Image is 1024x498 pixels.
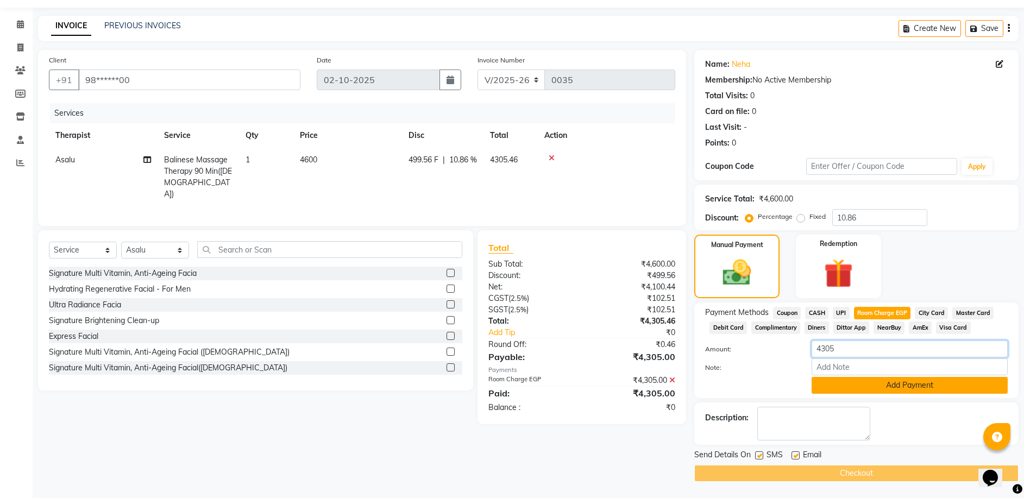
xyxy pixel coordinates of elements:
[409,154,438,166] span: 499.56 F
[49,331,98,342] div: Express Facial
[449,154,477,166] span: 10.86 %
[803,449,821,463] span: Email
[480,350,582,363] div: Payable:
[582,375,683,386] div: ₹4,305.00
[767,449,783,463] span: SMS
[488,365,676,375] div: Payments
[759,193,793,205] div: ₹4,600.00
[705,59,730,70] div: Name:
[812,358,1008,375] input: Add Note
[709,322,747,334] span: Debit Card
[582,387,683,400] div: ₹4,305.00
[833,322,870,334] span: Dittor App
[833,307,850,319] span: UPI
[705,106,750,117] div: Card on file:
[705,161,806,172] div: Coupon Code
[402,123,483,148] th: Disc
[751,322,800,334] span: Complimentary
[480,304,582,316] div: ( )
[480,270,582,281] div: Discount:
[705,307,769,318] span: Payment Methods
[480,327,599,338] a: Add Tip
[965,20,1003,37] button: Save
[915,307,948,319] span: City Card
[49,346,290,358] div: Signature Multi Vitamin, Anti-Ageing Facial ([DEMOGRAPHIC_DATA])
[705,90,748,102] div: Total Visits:
[488,242,513,254] span: Total
[773,307,801,319] span: Coupon
[480,293,582,304] div: ( )
[806,158,957,175] input: Enter Offer / Coupon Code
[962,159,992,175] button: Apply
[697,363,803,373] label: Note:
[239,123,293,148] th: Qty
[582,350,683,363] div: ₹4,305.00
[317,55,331,65] label: Date
[49,123,158,148] th: Therapist
[582,293,683,304] div: ₹102.51
[705,137,730,149] div: Points:
[49,268,197,279] div: Signature Multi Vitamin, Anti-Ageing Facia
[820,239,857,249] label: Redemption
[752,106,756,117] div: 0
[478,55,525,65] label: Invoice Number
[705,212,739,224] div: Discount:
[480,375,582,386] div: Room Charge EGP
[805,322,829,334] span: Diners
[49,315,159,326] div: Signature Brightening Clean-up
[582,316,683,327] div: ₹4,305.46
[809,212,826,222] label: Fixed
[443,154,445,166] span: |
[49,299,121,311] div: Ultra Radiance Facia
[744,122,747,133] div: -
[732,137,736,149] div: 0
[697,344,803,354] label: Amount:
[705,122,742,133] div: Last Visit:
[511,294,527,302] span: 2.5%
[104,21,181,30] a: PREVIOUS INVOICES
[480,281,582,293] div: Net:
[812,341,1008,357] input: Amount
[705,412,749,424] div: Description:
[812,377,1008,394] button: Add Payment
[480,316,582,327] div: Total:
[599,327,683,338] div: ₹0
[750,90,755,102] div: 0
[480,339,582,350] div: Round Off:
[538,123,675,148] th: Action
[758,212,793,222] label: Percentage
[694,449,751,463] span: Send Details On
[164,155,232,199] span: Balinese Massage Therapy 90 Min([DEMOGRAPHIC_DATA])
[582,259,683,270] div: ₹4,600.00
[293,123,402,148] th: Price
[732,59,750,70] a: Neha
[158,123,239,148] th: Service
[711,240,763,250] label: Manual Payment
[483,123,538,148] th: Total
[582,281,683,293] div: ₹4,100.44
[480,402,582,413] div: Balance :
[510,305,526,314] span: 2.5%
[49,55,66,65] label: Client
[488,305,508,314] span: SGST
[246,155,250,165] span: 1
[899,20,961,37] button: Create New
[854,307,911,319] span: Room Charge EGP
[909,322,932,334] span: AmEx
[705,193,755,205] div: Service Total:
[480,387,582,400] div: Paid:
[49,70,79,90] button: +91
[51,16,91,36] a: INVOICE
[952,307,994,319] span: Master Card
[49,283,191,295] div: Hydrating Regenerative Facial - For Men
[936,322,971,334] span: Visa Card
[49,362,287,374] div: Signature Multi Vitamin, Anti-Ageing Facial([DEMOGRAPHIC_DATA])
[55,155,75,165] span: Asalu
[78,70,300,90] input: Search by Name/Mobile/Email/Code
[582,304,683,316] div: ₹102.51
[480,259,582,270] div: Sub Total:
[490,155,518,165] span: 4305.46
[488,293,508,303] span: CGST
[705,74,752,86] div: Membership:
[197,241,462,258] input: Search or Scan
